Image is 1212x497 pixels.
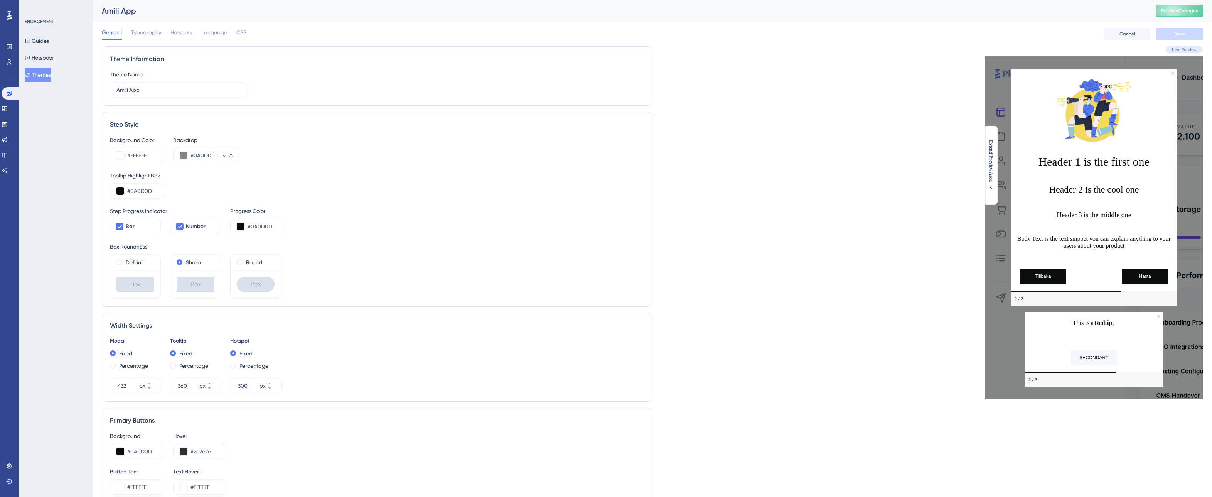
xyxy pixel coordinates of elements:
p: This is a [1031,318,1157,328]
span: Typography [131,28,161,37]
span: Save [1174,31,1185,37]
h1: Header 1 is the first one [1017,155,1171,168]
div: Width Settings [110,321,644,330]
div: Footer [1011,292,1177,306]
div: Text Hover [173,467,227,476]
div: Background [110,431,164,441]
button: Save [1156,28,1203,40]
button: px [267,386,281,394]
div: Box [177,277,214,292]
label: Percentage [239,361,268,370]
span: Language [201,28,227,37]
div: Step Progress Indicator [110,206,221,216]
button: Cancel [1104,28,1150,40]
h2: Header 2 is the cool one [1017,184,1171,195]
div: Tooltip [170,336,221,346]
button: px [147,378,161,386]
div: ENGAGEMENT [25,19,54,25]
button: Hotspots [25,51,53,65]
img: Modal Media [1055,72,1133,149]
span: CSS [236,28,246,37]
div: Hotspot [230,336,281,346]
div: Close Preview [1171,72,1174,75]
input: Theme Name [116,86,241,94]
input: px [238,381,258,390]
div: px [260,381,266,390]
div: Box Roundness [110,242,644,251]
span: General [102,28,122,37]
div: Box [116,277,154,292]
label: Fixed [239,349,253,358]
span: Cancel [1119,31,1135,37]
div: Backdrop [173,135,239,145]
div: Step 2 of 3 [1028,377,1037,383]
div: Modal [110,336,161,346]
div: Close Preview [1157,315,1160,318]
label: Sharp [186,258,201,267]
h3: Header 3 is the middle one [1017,211,1171,219]
button: Publish Changes [1156,5,1203,17]
button: Themes [25,68,51,82]
span: Bar [126,222,135,231]
button: Previous [1020,269,1066,284]
div: Amili App [102,5,1137,16]
button: px [267,378,281,386]
input: px [178,381,198,390]
div: Step 2 of 3 [1015,296,1023,302]
div: Theme Name [110,70,143,79]
label: Percentage [179,361,208,370]
button: Next [1122,269,1168,284]
label: Round [246,258,262,267]
div: Background Color [110,135,164,145]
div: Footer [1025,373,1163,387]
input: % [220,151,229,160]
label: Default [126,258,144,267]
button: Extend Preview Area [985,140,997,190]
button: px [207,386,221,394]
input: px [118,381,138,390]
b: Tooltip. [1094,319,1114,326]
div: Theme Information [110,54,644,64]
div: Box [237,277,275,292]
div: px [199,381,206,390]
div: Step Style [110,120,644,129]
div: Hover [173,431,227,441]
label: Fixed [119,349,132,358]
span: Live Preview [1172,47,1197,53]
button: Guides [25,34,49,48]
div: px [139,381,145,390]
span: Number [186,222,206,231]
button: px [147,386,161,394]
span: Extend Preview Area [988,140,994,182]
button: px [207,378,221,386]
div: Progress Color [230,206,284,216]
button: SECONDARY [1071,350,1117,365]
label: % [217,151,233,160]
p: Body Text is the text snippet you can explain anything to your users about your product [1017,235,1171,249]
div: Primary Buttons [110,416,644,425]
div: Tooltip Highlight Box [110,171,644,180]
span: Hotspots [170,28,192,37]
span: Publish Changes [1161,8,1198,14]
label: Percentage [119,361,148,370]
label: Fixed [179,349,192,358]
div: Button Text [110,467,164,476]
